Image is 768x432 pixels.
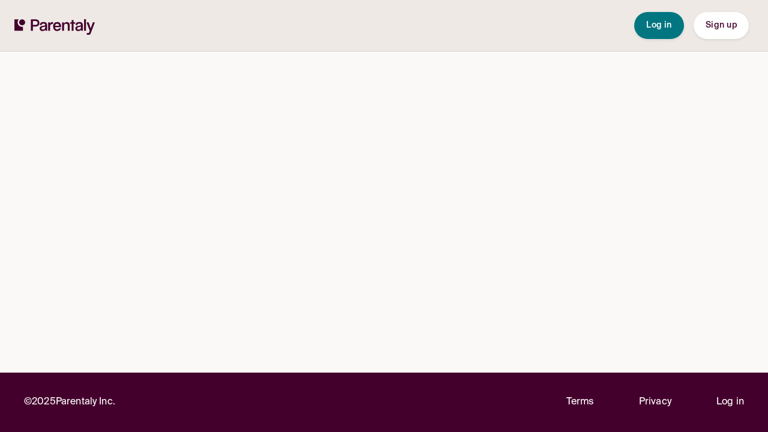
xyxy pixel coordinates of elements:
[646,21,672,29] span: Log in
[566,394,594,410] a: Terms
[694,12,749,39] button: Sign up
[634,12,684,39] button: Log in
[639,394,671,410] a: Privacy
[24,394,115,410] p: © 2025 Parentaly Inc.
[716,394,744,410] a: Log in
[706,21,737,29] span: Sign up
